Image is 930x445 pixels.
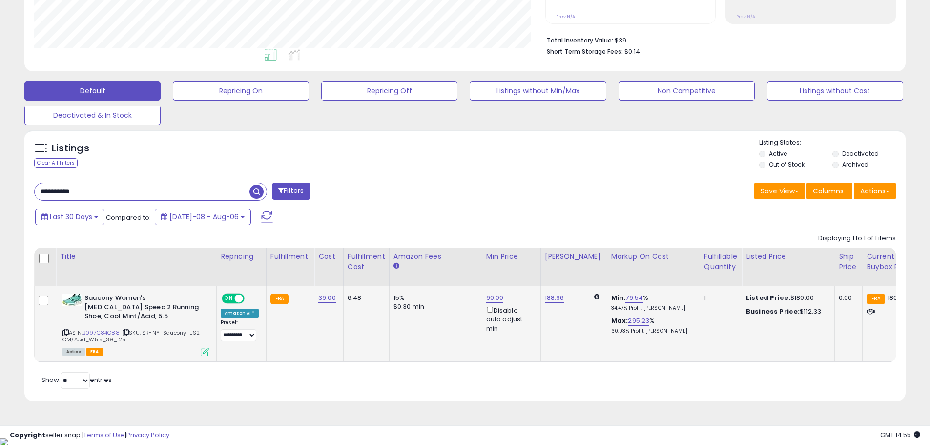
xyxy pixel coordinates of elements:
[547,36,613,44] b: Total Inventory Value:
[839,252,858,272] div: Ship Price
[221,309,259,318] div: Amazon AI *
[243,295,259,303] span: OFF
[867,252,917,272] div: Current Buybox Price
[839,294,855,302] div: 0.00
[611,252,696,262] div: Markup on Cost
[746,293,790,302] b: Listed Price:
[611,305,692,312] p: 34.47% Profit [PERSON_NAME]
[611,328,692,335] p: 60.93% Profit [PERSON_NAME]
[486,252,537,262] div: Min Price
[393,294,475,302] div: 15%
[486,293,504,303] a: 90.00
[223,295,235,303] span: ON
[221,252,262,262] div: Repricing
[759,138,906,148] p: Listing States:
[611,294,692,312] div: %
[41,375,112,384] span: Show: entries
[169,212,239,222] span: [DATE]-08 - Aug-06
[470,81,606,101] button: Listings without Min/Max
[746,307,800,316] b: Business Price:
[746,252,830,262] div: Listed Price
[806,183,852,199] button: Columns
[272,183,310,200] button: Filters
[842,149,879,158] label: Deactivated
[611,316,628,325] b: Max:
[854,183,896,199] button: Actions
[619,81,755,101] button: Non Competitive
[173,81,309,101] button: Repricing On
[611,293,626,302] b: Min:
[10,431,169,440] div: seller snap | |
[842,160,868,169] label: Archived
[86,348,103,356] span: FBA
[393,252,478,262] div: Amazon Fees
[769,149,787,158] label: Active
[547,47,623,56] b: Short Term Storage Fees:
[50,212,92,222] span: Last 30 Days
[545,252,603,262] div: [PERSON_NAME]
[62,348,85,356] span: All listings currently available for purchase on Amazon
[754,183,805,199] button: Save View
[813,186,844,196] span: Columns
[625,293,643,303] a: 79.54
[818,234,896,243] div: Displaying 1 to 1 of 1 items
[62,329,200,343] span: | SKU: SR-NY_Saucony_ES2 CM/Acid_W5.5_39_125
[52,142,89,155] h5: Listings
[624,47,640,56] span: $0.14
[348,294,382,302] div: 6.48
[318,252,339,262] div: Cost
[746,294,827,302] div: $180.00
[83,329,120,337] a: B097C84C88
[746,307,827,316] div: $112.33
[867,294,885,304] small: FBA
[155,209,251,225] button: [DATE]-08 - Aug-06
[348,252,385,272] div: Fulfillment Cost
[270,294,289,304] small: FBA
[556,14,575,20] small: Prev: N/A
[545,293,564,303] a: 188.96
[24,81,161,101] button: Default
[611,317,692,335] div: %
[83,430,125,440] a: Terms of Use
[880,430,920,440] span: 2025-09-6 14:55 GMT
[221,319,259,341] div: Preset:
[321,81,457,101] button: Repricing Off
[704,252,738,272] div: Fulfillable Quantity
[736,14,755,20] small: Prev: N/A
[106,213,151,222] span: Compared to:
[769,160,805,169] label: Out of Stock
[888,293,897,302] span: 180
[60,252,212,262] div: Title
[393,302,475,311] div: $0.30 min
[270,252,310,262] div: Fulfillment
[547,34,889,45] li: $39
[10,430,45,440] strong: Copyright
[126,430,169,440] a: Privacy Policy
[393,262,399,271] small: Amazon Fees.
[318,293,336,303] a: 39.00
[34,158,78,168] div: Clear All Filters
[704,294,734,302] div: 1
[607,248,700,286] th: The percentage added to the cost of goods (COGS) that forms the calculator for Min & Max prices.
[767,81,903,101] button: Listings without Cost
[628,316,649,326] a: 295.23
[84,294,203,323] b: Saucony Women's [MEDICAL_DATA] Speed 2 Running Shoe, Cool Mint/Acid, 5.5
[62,294,82,306] img: 41Wv6EwoeOL._SL40_.jpg
[24,106,161,125] button: Deactivated & In Stock
[62,294,209,355] div: ASIN:
[486,305,533,333] div: Disable auto adjust min
[35,209,104,225] button: Last 30 Days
